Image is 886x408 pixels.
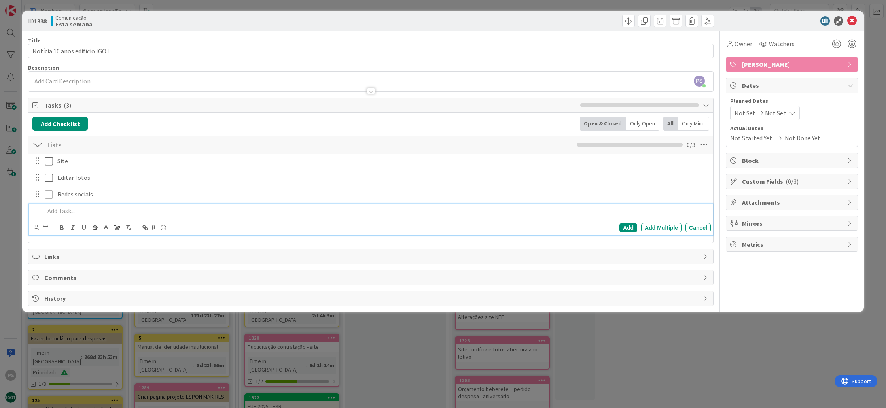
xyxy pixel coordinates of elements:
[641,223,682,232] div: Add Multiple
[742,177,843,186] span: Custom Fields
[742,198,843,207] span: Attachments
[742,219,843,228] span: Mirrors
[687,140,695,149] span: 0 / 3
[735,39,752,49] span: Owner
[678,117,709,131] div: Only Mine
[44,273,699,282] span: Comments
[769,39,795,49] span: Watchers
[34,17,47,25] b: 1338
[730,124,854,132] span: Actual Dates
[785,133,820,143] span: Not Done Yet
[735,108,755,118] span: Not Set
[742,240,843,249] span: Metrics
[580,117,626,131] div: Open & Closed
[32,117,88,131] button: Add Checklist
[730,133,772,143] span: Not Started Yet
[694,76,705,87] span: PS
[17,1,36,11] span: Support
[57,173,708,182] p: Editar fotos
[57,190,708,199] p: Redes sociais
[742,81,843,90] span: Dates
[44,138,222,152] input: Add Checklist...
[28,16,47,26] span: ID
[742,156,843,165] span: Block
[730,97,854,105] span: Planned Dates
[55,21,93,27] b: Esta semana
[626,117,659,131] div: Only Open
[28,44,714,58] input: type card name here...
[64,101,71,109] span: ( 3 )
[619,223,637,232] div: Add
[28,37,41,44] label: Title
[55,15,93,21] span: Comunicação
[44,100,576,110] span: Tasks
[663,117,678,131] div: All
[28,64,59,71] span: Description
[57,157,708,166] p: Site
[786,178,799,185] span: ( 0/3 )
[685,223,711,232] div: Cancel
[44,252,699,261] span: Links
[765,108,786,118] span: Not Set
[742,60,843,69] span: [PERSON_NAME]
[44,294,699,303] span: History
